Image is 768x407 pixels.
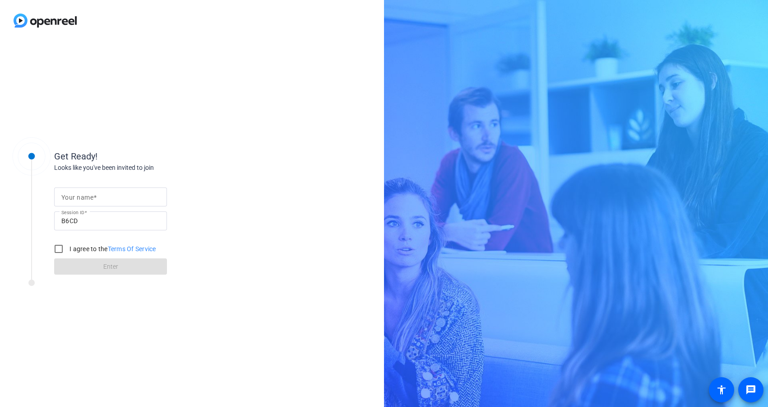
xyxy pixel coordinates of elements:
div: Looks like you've been invited to join [54,163,235,173]
label: I agree to the [68,244,156,253]
mat-label: Session ID [61,210,84,215]
mat-icon: message [745,384,756,395]
mat-label: Your name [61,194,93,201]
div: Get Ready! [54,150,235,163]
a: Terms Of Service [108,245,156,253]
mat-icon: accessibility [716,384,727,395]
